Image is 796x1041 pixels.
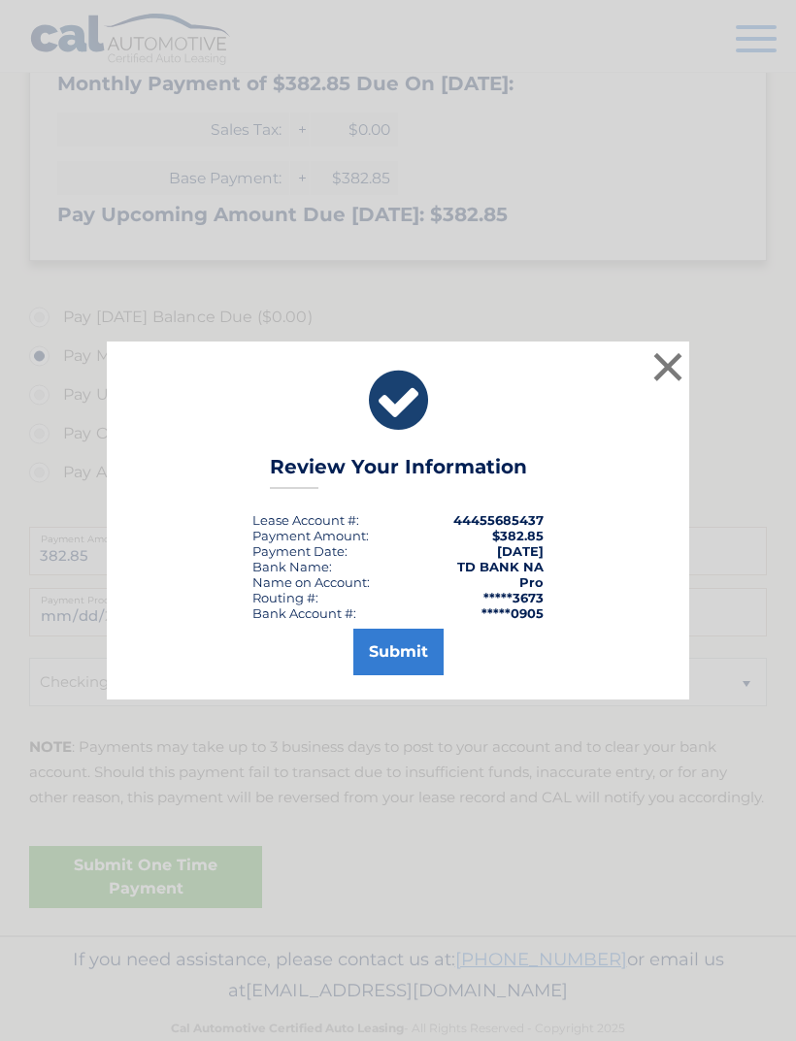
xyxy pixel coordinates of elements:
[252,590,318,605] div: Routing #:
[252,605,356,621] div: Bank Account #:
[252,543,345,559] span: Payment Date
[252,528,369,543] div: Payment Amount:
[252,543,348,559] div: :
[252,559,332,574] div: Bank Name:
[270,455,527,489] h3: Review Your Information
[453,512,544,528] strong: 44455685437
[492,528,544,543] span: $382.85
[252,512,359,528] div: Lease Account #:
[648,347,687,386] button: ×
[457,559,544,574] strong: TD BANK NA
[497,543,544,559] span: [DATE]
[353,629,444,675] button: Submit
[252,574,370,590] div: Name on Account:
[519,574,544,590] strong: Pro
